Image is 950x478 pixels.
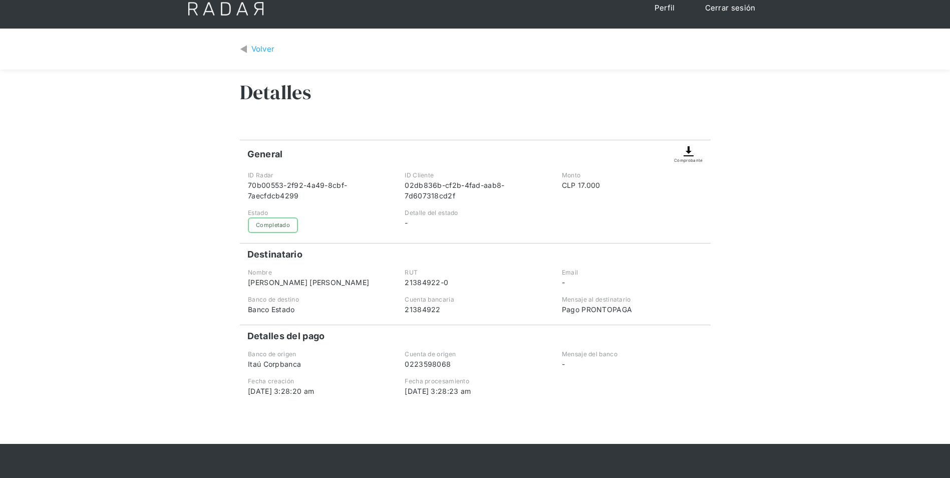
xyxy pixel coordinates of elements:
div: Banco de origen [248,350,388,359]
div: Cuenta de origen [405,350,545,359]
div: [DATE] 3:28:23 am [405,386,545,396]
div: 0223598068 [405,359,545,369]
img: Descargar comprobante [683,145,695,157]
div: Mensaje al destinatario [562,295,702,304]
div: ID Cliente [405,171,545,180]
h4: General [247,148,283,160]
div: - [562,359,702,369]
div: - [562,277,702,288]
div: Banco de destino [248,295,388,304]
div: Completado [248,217,298,233]
div: Detalle del estado [405,208,545,217]
h3: Detalles [240,80,311,105]
div: Estado [248,208,388,217]
div: Monto [562,171,702,180]
div: Nombre [248,268,388,277]
div: Cuenta bancaria [405,295,545,304]
div: Comprobante [674,157,703,163]
div: ID Radar [248,171,388,180]
div: [PERSON_NAME] [PERSON_NAME] [248,277,388,288]
div: - [405,217,545,228]
div: Volver [251,44,275,55]
div: Fecha creación [248,377,388,386]
div: Itaú Corpbanca [248,359,388,369]
div: Mensaje del banco [562,350,702,359]
div: [DATE] 3:28:20 am [248,386,388,396]
div: Banco Estado [248,304,388,315]
div: Email [562,268,702,277]
div: 21384922 [405,304,545,315]
a: Volver [240,44,275,55]
div: 02db836b-cf2b-4fad-aab8-7d607318cd2f [405,180,545,201]
h4: Destinatario [247,249,303,261]
div: CLP 17.000 [562,180,702,190]
h4: Detalles del pago [247,330,325,342]
div: 21384922-0 [405,277,545,288]
div: Pago PRONTOPAGA [562,304,702,315]
div: Fecha procesamiento [405,377,545,386]
div: RUT [405,268,545,277]
div: 70b00553-2f92-4a49-8cbf-7aecfdcb4299 [248,180,388,201]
